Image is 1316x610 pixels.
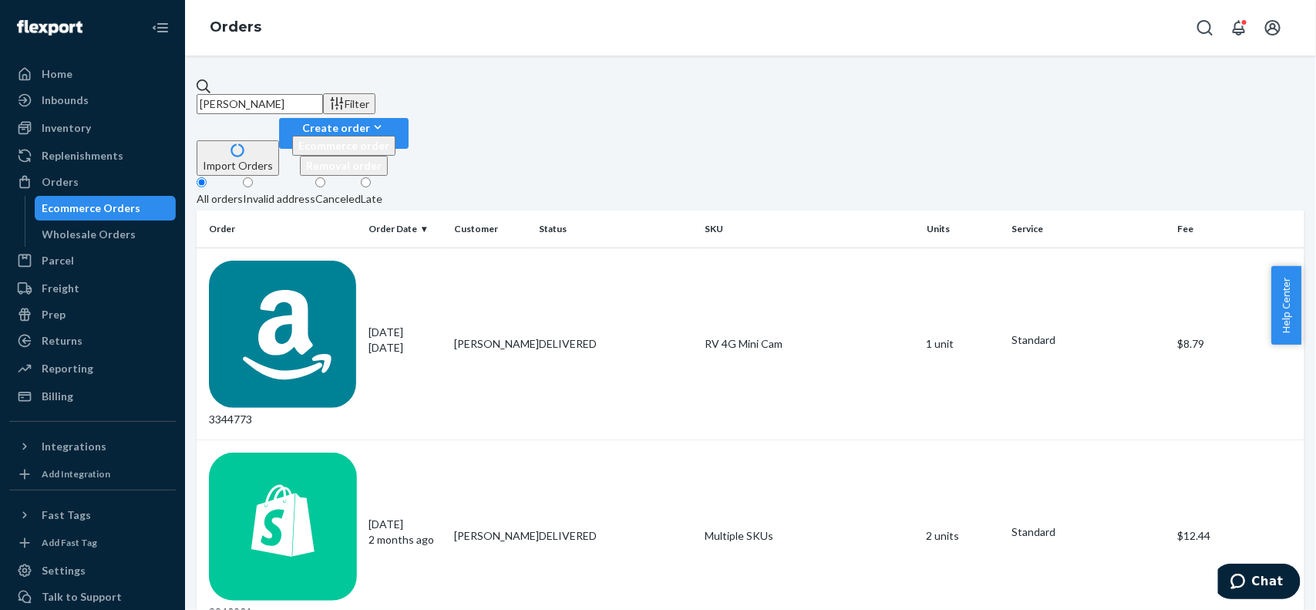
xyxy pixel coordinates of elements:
[361,177,371,187] input: Late
[1190,12,1220,43] button: Open Search Box
[42,536,97,549] div: Add Fast Tag
[243,191,315,207] div: Invalid address
[698,211,920,248] th: SKU
[42,563,86,578] div: Settings
[9,534,176,552] a: Add Fast Tag
[197,211,363,248] th: Order
[361,191,382,207] div: Late
[9,434,176,459] button: Integrations
[145,12,176,43] button: Close Navigation
[9,170,176,194] a: Orders
[533,211,699,248] th: Status
[9,248,176,273] a: Parcel
[315,177,325,187] input: Canceled
[539,528,693,544] div: DELIVERED
[329,96,369,112] div: Filter
[9,503,176,527] button: Fast Tags
[197,177,207,187] input: All orders
[1011,524,1166,540] p: Standard
[323,93,375,114] button: Filter
[9,465,176,484] a: Add Integration
[9,62,176,86] a: Home
[42,201,141,216] div: Ecommerce Orders
[197,191,243,207] div: All orders
[210,19,261,35] a: Orders
[1223,12,1254,43] button: Open notifications
[42,93,89,108] div: Inbounds
[42,148,123,163] div: Replenishments
[9,302,176,327] a: Prep
[42,389,73,404] div: Billing
[17,20,82,35] img: Flexport logo
[42,507,91,523] div: Fast Tags
[42,120,91,136] div: Inventory
[298,139,389,152] span: Ecommerce order
[9,88,176,113] a: Inbounds
[363,211,448,248] th: Order Date
[42,333,82,349] div: Returns
[539,336,693,352] div: DELIVERED
[1257,12,1288,43] button: Open account menu
[1218,564,1301,602] iframe: Opens a widget where you can chat to one of our agents
[369,517,442,548] div: [DATE]
[9,558,176,583] a: Settings
[306,159,382,172] span: Removal order
[921,248,1005,440] td: 1 unit
[448,248,533,440] td: [PERSON_NAME]
[9,585,176,609] button: Talk to Support
[42,281,79,296] div: Freight
[1172,211,1304,248] th: Fee
[243,177,253,187] input: Invalid address
[35,196,177,221] a: Ecommerce Orders
[705,336,914,352] div: RV 4G Mini Cam
[9,384,176,409] a: Billing
[42,307,66,322] div: Prep
[300,156,388,176] button: Removal order
[9,329,176,353] a: Returns
[9,276,176,301] a: Freight
[292,136,395,156] button: Ecommerce order
[454,222,527,235] div: Customer
[42,227,136,242] div: Wholesale Orders
[9,356,176,381] a: Reporting
[1005,211,1172,248] th: Service
[42,467,110,480] div: Add Integration
[35,222,177,247] a: Wholesale Orders
[197,5,274,50] ol: breadcrumbs
[369,532,442,548] p: 2 months ago
[209,261,357,428] div: 3344773
[42,589,122,605] div: Talk to Support
[292,120,395,136] div: Create order
[9,143,176,168] a: Replenishments
[42,361,93,376] div: Reporting
[197,94,323,114] input: Search orders
[197,140,279,176] button: Import Orders
[42,253,74,268] div: Parcel
[369,325,442,356] div: [DATE]
[369,340,442,356] p: [DATE]
[9,116,176,140] a: Inventory
[1011,332,1166,348] p: Standard
[42,174,79,190] div: Orders
[279,118,409,149] button: Create orderEcommerce orderRemoval order
[42,66,72,82] div: Home
[1271,266,1301,345] button: Help Center
[1172,248,1304,440] td: $8.79
[921,211,1005,248] th: Units
[315,191,361,207] div: Canceled
[42,439,106,454] div: Integrations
